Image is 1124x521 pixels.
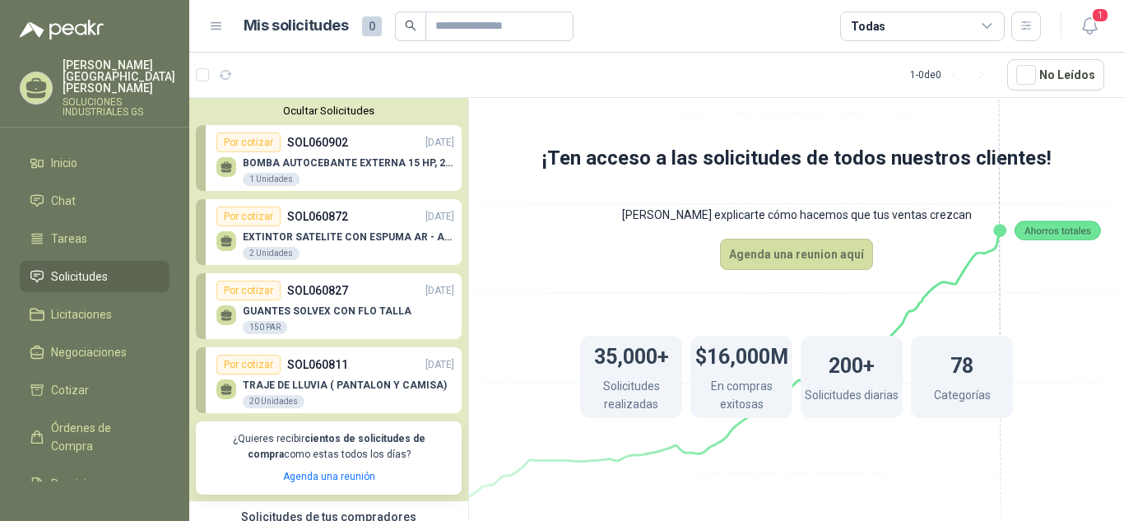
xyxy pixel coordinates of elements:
[20,412,170,462] a: Órdenes de Compra
[1075,12,1104,41] button: 1
[51,154,77,172] span: Inicio
[244,14,349,38] h1: Mis solicitudes
[805,386,899,408] p: Solicitudes diarias
[690,377,792,417] p: En compras exitosas
[243,379,447,391] p: TRAJE DE LLUVIA ( PANTALON Y CAMISA)
[720,239,873,270] button: Agenda una reunion aquí
[243,173,300,186] div: 1 Unidades
[934,386,991,408] p: Categorías
[287,133,348,151] p: SOL060902
[851,17,885,35] div: Todas
[362,16,382,36] span: 0
[580,377,682,417] p: Solicitudes realizadas
[51,192,76,210] span: Chat
[216,355,281,374] div: Por cotizar
[20,223,170,254] a: Tareas
[206,431,452,463] p: ¿Quieres recibir como estas todos los días?
[695,337,788,373] h1: $16,000M
[196,347,462,413] a: Por cotizarSOL060811[DATE] TRAJE DE LLUVIA ( PANTALON Y CAMISA)20 Unidades
[20,374,170,406] a: Cotizar
[20,20,104,40] img: Logo peakr
[425,209,454,225] p: [DATE]
[196,125,462,191] a: Por cotizarSOL060902[DATE] BOMBA AUTOCEBANTE EXTERNA 15 HP, 220/440 V ALTURA MAX 60MTS, CAUDAL MA...
[20,468,170,500] a: Remisiones
[248,433,425,460] b: cientos de solicitudes de compra
[63,59,175,94] p: [PERSON_NAME] [GEOGRAPHIC_DATA][PERSON_NAME]
[51,305,112,323] span: Licitaciones
[910,62,994,88] div: 1 - 0 de 0
[425,135,454,151] p: [DATE]
[287,356,348,374] p: SOL060811
[287,281,348,300] p: SOL060827
[243,321,287,334] div: 150 PAR
[243,247,300,260] div: 2 Unidades
[51,267,108,286] span: Solicitudes
[196,273,462,339] a: Por cotizarSOL060827[DATE] GUANTES SOLVEX CON FLO TALLA150 PAR
[1091,7,1109,23] span: 1
[243,305,411,317] p: GUANTES SOLVEX CON FLO TALLA
[51,230,87,248] span: Tareas
[20,299,170,330] a: Licitaciones
[1007,59,1104,91] button: No Leídos
[20,261,170,292] a: Solicitudes
[189,98,468,501] div: Ocultar SolicitudesPor cotizarSOL060902[DATE] BOMBA AUTOCEBANTE EXTERNA 15 HP, 220/440 V ALTURA M...
[51,419,154,455] span: Órdenes de Compra
[20,185,170,216] a: Chat
[196,105,462,117] button: Ocultar Solicitudes
[594,337,669,373] h1: 35,000+
[829,346,875,382] h1: 200+
[20,147,170,179] a: Inicio
[51,381,89,399] span: Cotizar
[243,157,454,169] p: BOMBA AUTOCEBANTE EXTERNA 15 HP, 220/440 V ALTURA MAX 60MTS, CAUDAL MAX 423GPM
[287,207,348,226] p: SOL060872
[63,97,175,117] p: SOLUCIONES INDUSTRIALES GS
[283,471,375,482] a: Agenda una reunión
[216,281,281,300] div: Por cotizar
[216,207,281,226] div: Por cotizar
[405,20,416,31] span: search
[243,395,304,408] div: 20 Unidades
[950,346,973,382] h1: 78
[243,231,454,243] p: EXTINTOR SATELITE CON ESPUMA AR - AFFF
[425,283,454,299] p: [DATE]
[20,337,170,368] a: Negociaciones
[216,133,281,152] div: Por cotizar
[51,475,112,493] span: Remisiones
[425,357,454,373] p: [DATE]
[196,199,462,265] a: Por cotizarSOL060872[DATE] EXTINTOR SATELITE CON ESPUMA AR - AFFF2 Unidades
[51,343,127,361] span: Negociaciones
